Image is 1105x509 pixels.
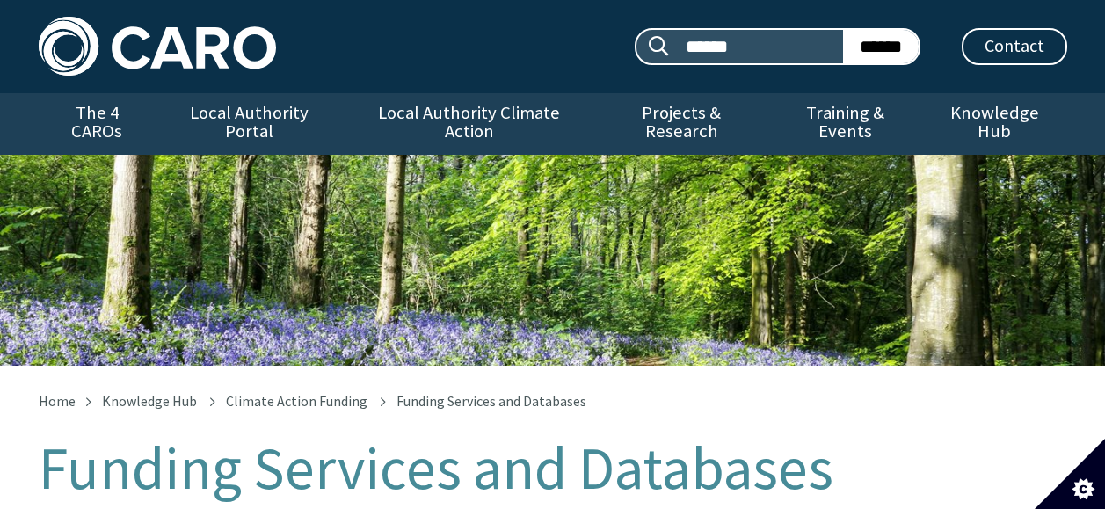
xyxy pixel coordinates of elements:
button: Set cookie preferences [1035,439,1105,509]
a: Knowledge Hub [102,392,197,410]
h1: Funding Services and Databases [39,436,1067,501]
a: The 4 CAROs [39,93,156,155]
a: Training & Events [768,93,922,155]
a: Local Authority Portal [156,93,344,155]
a: Projects & Research [594,93,768,155]
a: Knowledge Hub [922,93,1066,155]
a: Local Authority Climate Action [344,93,594,155]
a: Home [39,392,76,410]
a: Contact [962,28,1067,65]
a: Climate Action Funding [226,392,367,410]
img: Caro logo [39,17,276,76]
span: Funding Services and Databases [396,392,586,410]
